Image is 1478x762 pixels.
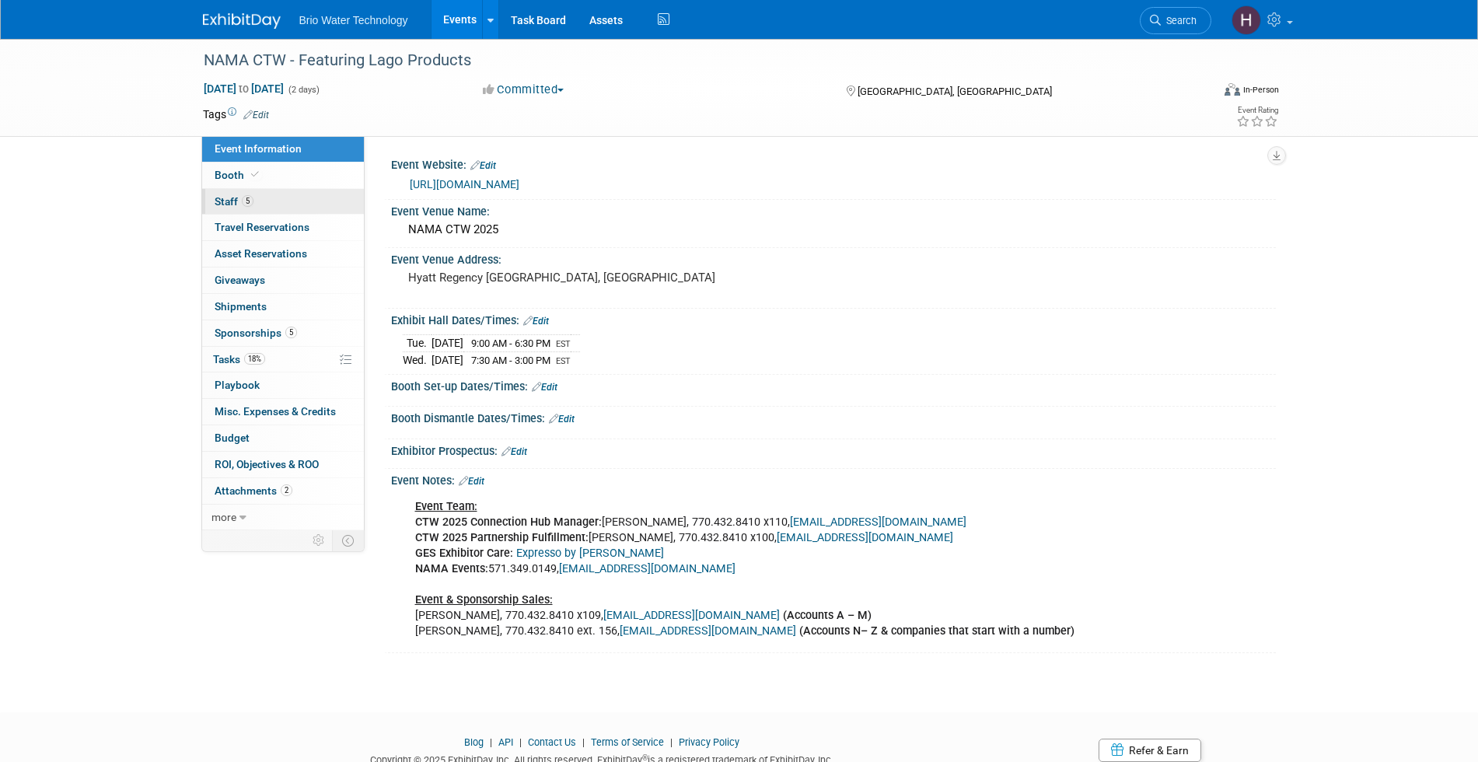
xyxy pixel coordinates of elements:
[603,609,780,622] a: [EMAIL_ADDRESS][DOMAIN_NAME]
[556,339,571,349] span: EST
[202,136,364,162] a: Event Information
[391,469,1276,489] div: Event Notes:
[281,484,292,496] span: 2
[415,547,513,560] b: GES Exhibitor Care:
[403,352,432,369] td: Wed.
[415,593,553,606] u: Event & Sponsorship Sales:
[202,189,364,215] a: Staff5
[215,458,319,470] span: ROI, Objectives & ROO
[403,335,432,352] td: Tue.
[415,516,602,529] b: CTW 2025 Connection Hub Manager:
[202,163,364,188] a: Booth
[215,247,307,260] span: Asset Reservations
[1225,83,1240,96] img: Format-Inperson.png
[471,337,550,349] span: 9:00 AM - 6:30 PM
[215,274,265,286] span: Giveaways
[391,375,1276,395] div: Booth Set-up Dates/Times:
[391,407,1276,427] div: Booth Dismantle Dates/Times:
[858,86,1052,97] span: [GEOGRAPHIC_DATA], [GEOGRAPHIC_DATA]
[391,309,1276,329] div: Exhibit Hall Dates/Times:
[415,500,477,513] u: Event Team:
[415,562,488,575] b: NAMA Events:
[410,178,519,190] a: [URL][DOMAIN_NAME]
[202,215,364,240] a: Travel Reservations
[242,195,253,207] span: 5
[666,736,676,748] span: |
[403,218,1264,242] div: NAMA CTW 2025
[1099,739,1201,762] a: Refer & Earn
[244,353,265,365] span: 18%
[391,439,1276,460] div: Exhibitor Prospectus:
[202,320,364,346] a: Sponsorships5
[332,530,364,551] td: Toggle Event Tabs
[213,353,265,365] span: Tasks
[215,300,267,313] span: Shipments
[215,195,253,208] span: Staff
[243,110,269,121] a: Edit
[477,82,570,98] button: Committed
[202,478,364,504] a: Attachments2
[532,382,557,393] a: Edit
[391,153,1276,173] div: Event Website:
[215,484,292,497] span: Attachments
[202,425,364,451] a: Budget
[501,446,527,457] a: Edit
[549,414,575,425] a: Edit
[391,200,1276,219] div: Event Venue Name:
[203,82,285,96] span: [DATE] [DATE]
[203,107,269,122] td: Tags
[790,516,966,529] a: [EMAIL_ADDRESS][DOMAIN_NAME]
[559,562,736,575] a: [EMAIL_ADDRESS][DOMAIN_NAME]
[498,736,513,748] a: API
[523,316,549,327] a: Edit
[459,476,484,487] a: Edit
[202,372,364,398] a: Playbook
[578,736,589,748] span: |
[591,736,664,748] a: Terms of Service
[202,241,364,267] a: Asset Reservations
[215,379,260,391] span: Playbook
[515,736,526,748] span: |
[556,356,571,366] span: EST
[415,531,589,544] b: CTW 2025 Partnership Fulfillment:
[642,753,648,762] sup: ®
[799,624,1074,638] b: (Accounts N– Z & companies that start with a number)
[404,491,1105,648] div: [PERSON_NAME], 770.432.8410 x110, [PERSON_NAME], 770.432.8410 x100, ​571.349.0149, [PERSON_NAME],...
[306,530,333,551] td: Personalize Event Tab Strip
[471,355,550,366] span: 7:30 AM - 3:00 PM
[215,142,302,155] span: Event Information
[202,399,364,425] a: Misc. Expenses & Credits
[215,432,250,444] span: Budget
[432,352,463,369] td: [DATE]
[1120,81,1280,104] div: Event Format
[203,13,281,29] img: ExhibitDay
[620,624,796,638] a: [EMAIL_ADDRESS][DOMAIN_NAME]
[215,169,262,181] span: Booth
[251,170,259,179] i: Booth reservation complete
[432,335,463,352] td: [DATE]
[285,327,297,338] span: 5
[287,85,320,95] span: (2 days)
[215,405,336,418] span: Misc. Expenses & Credits
[1161,15,1197,26] span: Search
[408,271,742,285] pre: Hyatt Regency [GEOGRAPHIC_DATA], [GEOGRAPHIC_DATA]
[777,531,953,544] a: [EMAIL_ADDRESS][DOMAIN_NAME]
[783,609,872,622] b: (Accounts A – M)
[202,452,364,477] a: ROI, Objectives & ROO
[516,547,664,560] a: Expresso by [PERSON_NAME]
[202,505,364,530] a: more
[202,347,364,372] a: Tasks18%
[464,736,484,748] a: Blog
[215,327,297,339] span: Sponsorships
[486,736,496,748] span: |
[1236,107,1278,114] div: Event Rating
[1242,84,1279,96] div: In-Person
[299,14,408,26] span: Brio Water Technology
[211,511,236,523] span: more
[236,82,251,95] span: to
[202,294,364,320] a: Shipments
[391,248,1276,267] div: Event Venue Address:
[215,221,309,233] span: Travel Reservations
[1232,5,1261,35] img: Harry Mesak
[528,736,576,748] a: Contact Us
